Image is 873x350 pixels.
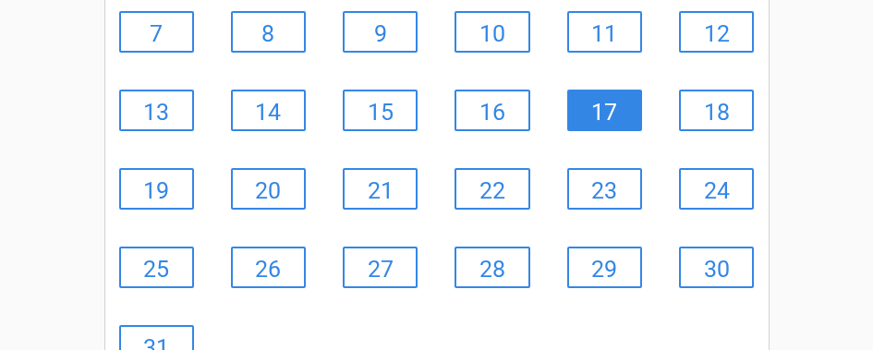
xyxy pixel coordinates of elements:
[119,90,194,131] a: 13
[343,11,418,53] a: 9
[119,168,194,210] a: 19
[567,90,642,131] a: 17
[231,11,306,53] a: 8
[679,168,754,210] a: 24
[455,168,529,210] a: 22
[231,247,306,288] a: 26
[231,90,306,131] a: 14
[119,247,194,288] a: 25
[567,247,642,288] a: 29
[119,11,194,53] a: 7
[455,11,529,53] a: 10
[567,11,642,53] a: 11
[455,90,529,131] a: 16
[343,90,418,131] a: 15
[343,168,418,210] a: 21
[679,11,754,53] a: 12
[343,247,418,288] a: 27
[231,168,306,210] a: 20
[679,247,754,288] a: 30
[679,90,754,131] a: 18
[455,247,529,288] a: 28
[567,168,642,210] a: 23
